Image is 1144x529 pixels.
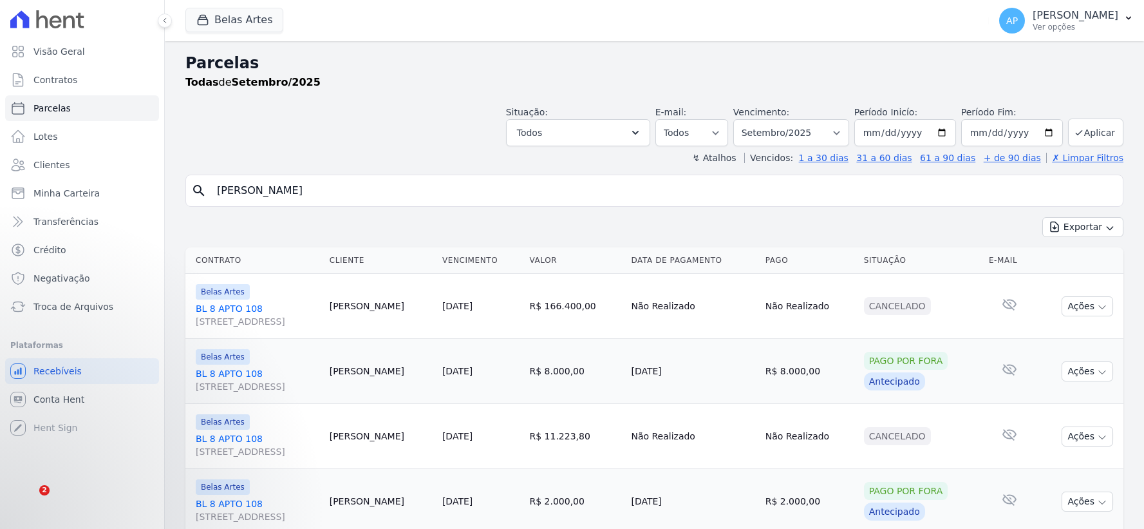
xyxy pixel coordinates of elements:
td: Não Realizado [760,404,859,469]
span: Crédito [33,244,66,256]
p: de [185,75,321,90]
span: [STREET_ADDRESS] [196,510,319,523]
i: search [191,183,207,198]
span: Belas Artes [196,349,250,365]
input: Buscar por nome do lote ou do cliente [209,178,1118,204]
a: Parcelas [5,95,159,121]
strong: Todas [185,76,219,88]
div: Cancelado [864,427,931,445]
div: Pago por fora [864,482,948,500]
th: Cliente [324,247,437,274]
span: Todos [517,125,542,140]
span: Lotes [33,130,58,143]
td: Não Realizado [760,274,859,339]
span: Contratos [33,73,77,86]
a: Minha Carteira [5,180,159,206]
button: Ações [1062,427,1113,447]
span: Troca de Arquivos [33,300,113,313]
a: [DATE] [442,366,473,376]
a: 1 a 30 dias [799,153,849,163]
a: Conta Hent [5,387,159,412]
button: Exportar [1042,217,1123,237]
th: Pago [760,247,859,274]
span: Conta Hent [33,393,84,406]
a: + de 90 dias [984,153,1041,163]
p: Ver opções [1033,22,1118,32]
a: Visão Geral [5,39,159,64]
td: R$ 11.223,80 [524,404,626,469]
a: Clientes [5,152,159,178]
th: Vencimento [437,247,525,274]
h2: Parcelas [185,52,1123,75]
iframe: Intercom notifications mensagem [10,404,267,494]
td: Não Realizado [626,274,760,339]
th: Contrato [185,247,324,274]
button: Ações [1062,361,1113,381]
div: Cancelado [864,297,931,315]
div: Antecipado [864,503,925,521]
span: Visão Geral [33,45,85,58]
span: Recebíveis [33,365,82,378]
th: Situação [859,247,984,274]
a: [DATE] [442,431,473,441]
td: R$ 8.000,00 [760,339,859,404]
iframe: Intercom live chat [13,485,44,516]
span: [STREET_ADDRESS] [196,315,319,328]
a: Transferências [5,209,159,235]
button: Todos [506,119,650,146]
p: [PERSON_NAME] [1033,9,1118,22]
a: Troca de Arquivos [5,294,159,320]
div: Antecipado [864,372,925,390]
button: AP [PERSON_NAME] Ver opções [989,3,1144,39]
button: Belas Artes [185,8,283,32]
th: Data de Pagamento [626,247,760,274]
th: E-mail [984,247,1035,274]
a: Contratos [5,67,159,93]
button: Ações [1062,492,1113,512]
label: Vencimento: [733,107,789,117]
label: Período Fim: [961,106,1063,119]
a: 31 a 60 dias [856,153,912,163]
a: Lotes [5,124,159,149]
a: Recebíveis [5,358,159,384]
a: BL 8 APTO 108[STREET_ADDRESS] [196,367,319,393]
td: [DATE] [626,339,760,404]
div: Plataformas [10,338,154,353]
span: Clientes [33,159,70,171]
button: Ações [1062,296,1113,316]
td: [PERSON_NAME] [324,404,437,469]
span: 2 [39,485,50,495]
a: 61 a 90 dias [920,153,975,163]
strong: Setembro/2025 [232,76,321,88]
td: R$ 8.000,00 [524,339,626,404]
a: [DATE] [442,496,473,506]
a: BL 8 APTO 108[STREET_ADDRESS] [196,497,319,523]
label: ↯ Atalhos [692,153,736,163]
a: Crédito [5,237,159,263]
span: [STREET_ADDRESS] [196,380,319,393]
button: Aplicar [1068,119,1123,146]
a: BL 8 APTO 108[STREET_ADDRESS] [196,302,319,328]
td: Não Realizado [626,404,760,469]
td: [PERSON_NAME] [324,339,437,404]
a: Negativação [5,265,159,291]
label: Situação: [506,107,548,117]
span: Negativação [33,272,90,285]
label: E-mail: [655,107,687,117]
span: AP [1006,16,1018,25]
th: Valor [524,247,626,274]
label: Vencidos: [744,153,793,163]
span: Belas Artes [196,284,250,300]
label: Período Inicío: [854,107,917,117]
td: R$ 166.400,00 [524,274,626,339]
a: [DATE] [442,301,473,311]
span: Parcelas [33,102,71,115]
td: [PERSON_NAME] [324,274,437,339]
div: Pago por fora [864,352,948,370]
a: ✗ Limpar Filtros [1046,153,1123,163]
span: Minha Carteira [33,187,100,200]
span: Transferências [33,215,98,228]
